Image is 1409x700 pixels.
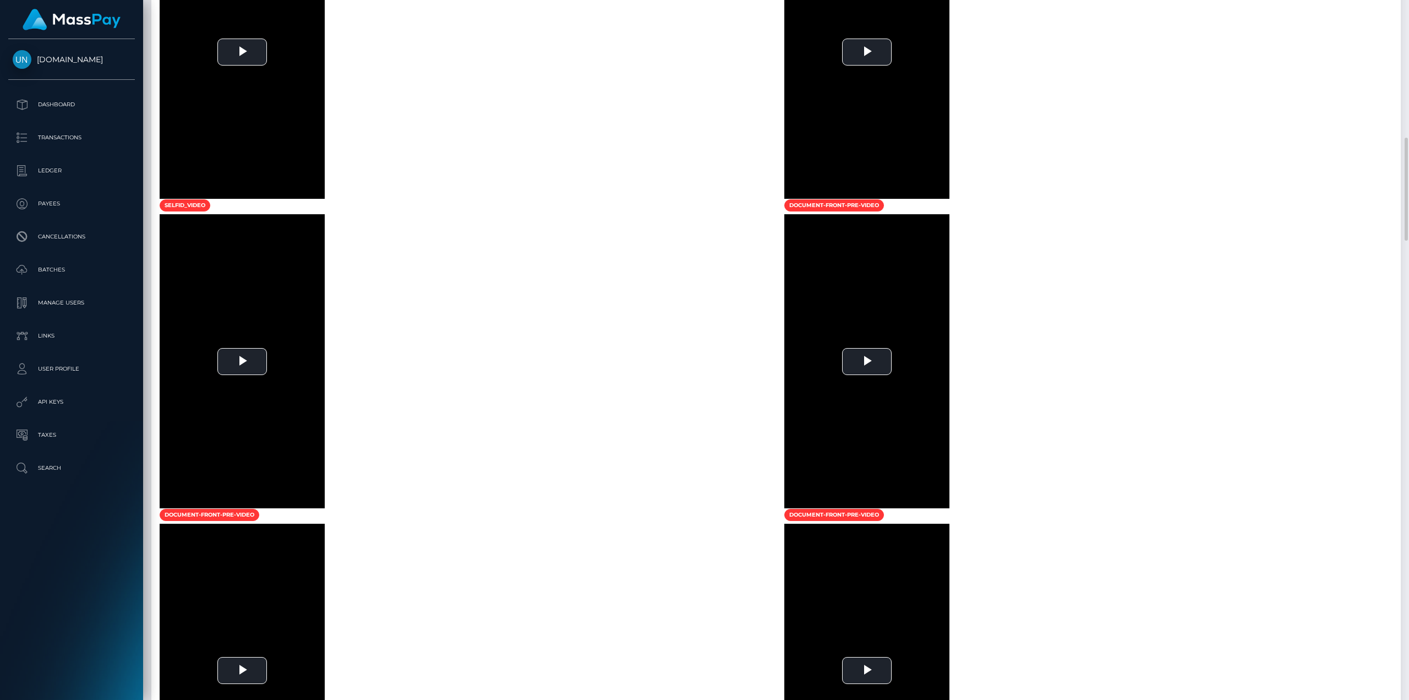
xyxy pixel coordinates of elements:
[13,129,130,146] p: Transactions
[23,9,121,30] img: MassPay Logo
[13,50,31,69] img: Unlockt.me
[217,348,267,375] button: Play Video
[8,223,135,251] a: Cancellations
[160,509,259,521] span: document-front-pre-video
[8,322,135,350] a: Links
[8,454,135,482] a: Search
[8,190,135,218] a: Payees
[8,124,135,151] a: Transactions
[842,348,892,375] button: Play Video
[13,460,130,476] p: Search
[13,427,130,443] p: Taxes
[13,162,130,179] p: Ledger
[842,39,892,66] button: Play Video
[8,388,135,416] a: API Keys
[217,657,267,684] button: Play Video
[217,39,267,66] button: Play Video
[784,509,884,521] span: document-front-pre-video
[784,214,949,508] div: Video Player
[8,421,135,449] a: Taxes
[8,91,135,118] a: Dashboard
[13,328,130,344] p: Links
[13,295,130,311] p: Manage Users
[13,196,130,212] p: Payees
[13,262,130,278] p: Batches
[13,394,130,410] p: API Keys
[13,96,130,113] p: Dashboard
[13,229,130,245] p: Cancellations
[8,157,135,185] a: Ledger
[8,55,135,64] span: [DOMAIN_NAME]
[160,199,210,211] span: selfid_video
[8,355,135,383] a: User Profile
[842,657,892,684] button: Play Video
[784,199,884,211] span: document-front-pre-video
[8,256,135,284] a: Batches
[160,214,325,508] div: Video Player
[13,361,130,377] p: User Profile
[8,289,135,317] a: Manage Users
